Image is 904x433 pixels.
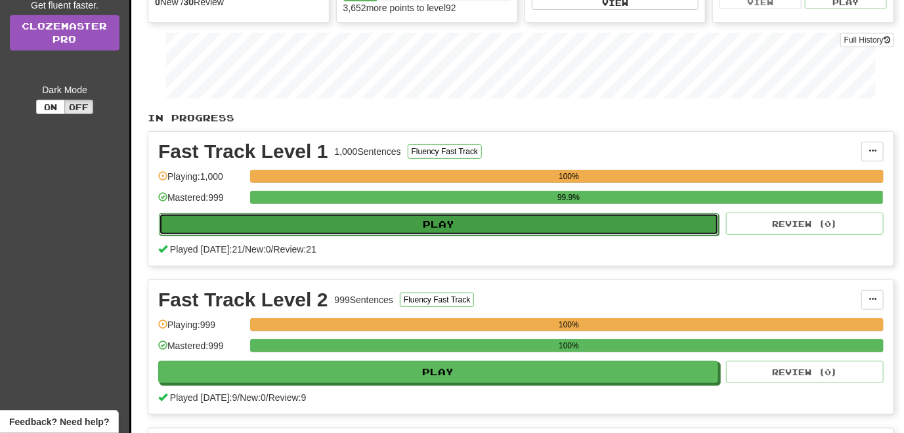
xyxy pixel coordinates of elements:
[254,318,884,331] div: 100%
[237,392,240,403] span: /
[408,144,482,159] button: Fluency Fast Track
[170,392,237,403] span: Played [DATE]: 9
[240,392,266,403] span: New: 0
[266,392,269,403] span: /
[335,293,394,306] div: 999 Sentences
[158,170,244,192] div: Playing: 1,000
[254,170,884,183] div: 100%
[245,244,271,255] span: New: 0
[271,244,274,255] span: /
[10,15,119,51] a: ClozemasterPro
[158,290,328,310] div: Fast Track Level 2
[254,339,884,352] div: 100%
[726,213,884,235] button: Review (0)
[242,244,245,255] span: /
[158,318,244,340] div: Playing: 999
[10,83,119,96] div: Dark Mode
[269,392,307,403] span: Review: 9
[36,100,65,114] button: On
[335,145,401,158] div: 1,000 Sentences
[400,293,474,307] button: Fluency Fast Track
[158,142,328,161] div: Fast Track Level 1
[840,33,894,47] button: Full History
[343,1,511,14] div: 3,652 more points to level 92
[254,191,883,204] div: 99.9%
[274,244,316,255] span: Review: 21
[158,339,244,361] div: Mastered: 999
[9,415,109,428] span: Open feedback widget
[148,112,894,125] p: In Progress
[159,213,719,236] button: Play
[158,191,244,213] div: Mastered: 999
[170,244,242,255] span: Played [DATE]: 21
[64,100,93,114] button: Off
[158,361,718,383] button: Play
[726,361,884,383] button: Review (0)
